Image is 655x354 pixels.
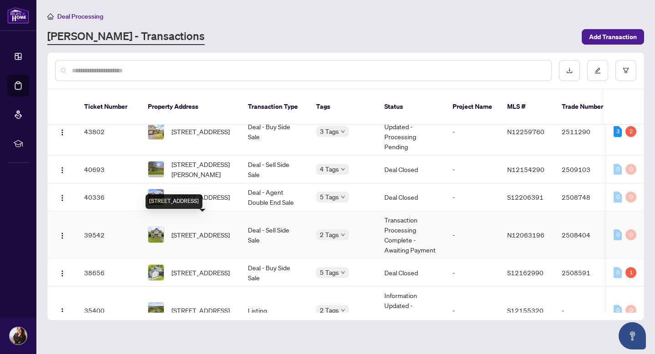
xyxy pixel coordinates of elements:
td: 2508591 [554,259,618,287]
button: download [559,60,580,81]
span: [STREET_ADDRESS] [171,230,230,240]
td: Deal - Buy Side Sale [241,108,309,156]
span: S12206391 [507,193,544,201]
span: 5 Tags [320,267,339,278]
button: Add Transaction [582,29,644,45]
img: Logo [59,129,66,136]
th: Transaction Type [241,89,309,125]
td: Deal - Sell Side Sale [241,211,309,259]
td: - [445,287,500,334]
span: down [341,129,345,134]
span: edit [595,67,601,74]
div: 0 [625,229,636,240]
td: 40336 [77,183,141,211]
th: MLS # [500,89,554,125]
span: 3 Tags [320,126,339,137]
td: 43802 [77,108,141,156]
button: edit [587,60,608,81]
div: 0 [625,164,636,175]
span: download [566,67,573,74]
button: filter [615,60,636,81]
span: N12154290 [507,165,544,173]
td: - [445,108,500,156]
div: 0 [614,164,622,175]
img: logo [7,7,29,24]
button: Logo [55,162,70,177]
div: 0 [614,192,622,202]
span: N12063196 [507,231,544,239]
img: thumbnail-img [148,189,164,205]
button: Logo [55,303,70,318]
span: [STREET_ADDRESS][PERSON_NAME] [171,159,233,179]
span: S12162990 [507,268,544,277]
img: thumbnail-img [148,265,164,280]
span: down [341,195,345,199]
span: filter [623,67,629,74]
span: 2 Tags [320,229,339,240]
td: Deal - Sell Side Sale [241,156,309,183]
img: Logo [59,270,66,277]
span: Deal Processing [57,12,103,20]
span: down [341,167,345,172]
span: 4 Tags [320,164,339,174]
td: Deal Closed [377,183,445,211]
span: home [47,13,54,20]
img: thumbnail-img [148,303,164,318]
div: 1 [625,267,636,278]
td: Listing [241,287,309,334]
td: - [445,156,500,183]
td: - [445,211,500,259]
td: 2511290 [554,108,618,156]
img: Profile Icon [10,327,27,344]
span: down [341,270,345,275]
td: Deal - Buy Side Sale [241,259,309,287]
td: 2508404 [554,211,618,259]
span: Add Transaction [589,30,637,44]
div: 0 [614,305,622,316]
span: 2 Tags [320,305,339,315]
span: N12259760 [507,127,544,136]
span: 5 Tags [320,192,339,202]
button: Open asap [619,322,646,349]
img: Logo [59,308,66,315]
td: 38656 [77,259,141,287]
td: Transaction Processing Complete - Awaiting Payment [377,211,445,259]
span: [STREET_ADDRESS] [171,192,230,202]
button: Logo [55,124,70,139]
th: Tags [309,89,377,125]
th: Property Address [141,89,241,125]
td: Deal - Agent Double End Sale [241,183,309,211]
div: [STREET_ADDRESS] [146,194,202,209]
th: Ticket Number [77,89,141,125]
span: S12155320 [507,306,544,314]
td: 40693 [77,156,141,183]
td: Information Updated - Processing Pending [377,108,445,156]
img: thumbnail-img [148,227,164,243]
img: Logo [59,194,66,202]
img: Logo [59,232,66,239]
span: [STREET_ADDRESS] [171,268,230,278]
span: down [341,233,345,237]
div: 0 [625,305,636,316]
div: 0 [625,192,636,202]
img: thumbnail-img [148,124,164,139]
td: - [445,259,500,287]
th: Status [377,89,445,125]
td: 2509103 [554,156,618,183]
td: - [554,287,618,334]
a: [PERSON_NAME] - Transactions [47,29,205,45]
img: Logo [59,167,66,174]
button: Logo [55,265,70,280]
div: 0 [614,267,622,278]
td: 2508748 [554,183,618,211]
td: Information Updated - Processing Pending [377,287,445,334]
th: Project Name [445,89,500,125]
th: Trade Number [554,89,618,125]
span: [STREET_ADDRESS] [171,126,230,137]
td: 35400 [77,287,141,334]
td: 39542 [77,211,141,259]
td: Deal Closed [377,259,445,287]
button: Logo [55,228,70,242]
span: down [341,308,345,313]
div: 2 [625,126,636,137]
